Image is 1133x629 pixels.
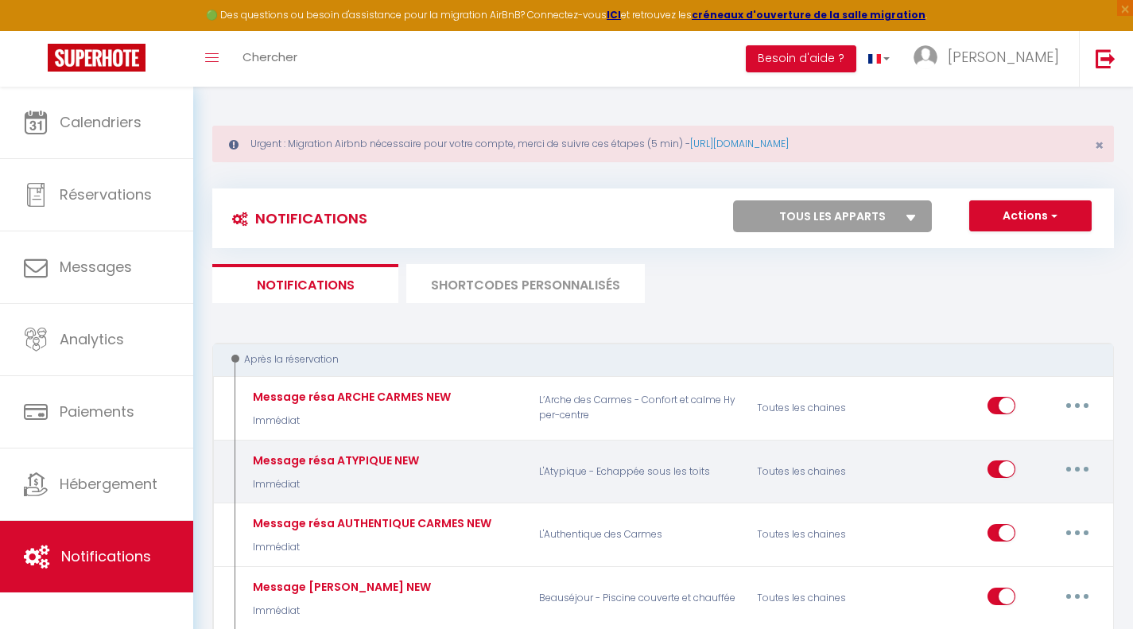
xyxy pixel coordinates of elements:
[692,8,925,21] a: créneaux d'ouverture de la salle migration
[227,352,1082,367] div: Après la réservation
[1095,138,1104,153] button: Close
[1065,557,1121,617] iframe: Chat
[60,474,157,494] span: Hébergement
[969,200,1092,232] button: Actions
[607,8,621,21] a: ICI
[249,514,491,532] div: Message résa AUTHENTIQUE CARMES NEW
[902,31,1079,87] a: ... [PERSON_NAME]
[529,385,747,431] p: L’Arche des Carmes - Confort et calme Hyper-centre
[529,576,747,622] p: Beauséjour - Piscine couverte et chauffée
[249,388,451,406] div: Message résa ARCHE CARMES NEW
[249,540,491,555] p: Immédiat
[60,112,142,132] span: Calendriers
[212,264,398,303] li: Notifications
[212,126,1114,162] div: Urgent : Migration Airbnb nécessaire pour votre compte, merci de suivre ces étapes (5 min) -
[747,448,892,495] div: Toutes les chaines
[1095,135,1104,155] span: ×
[249,578,431,596] div: Message [PERSON_NAME] NEW
[747,576,892,622] div: Toutes les chaines
[249,604,431,619] p: Immédiat
[529,448,747,495] p: L'Atypique - Echappée sous les toits
[60,402,134,421] span: Paiements
[60,184,152,204] span: Réservations
[249,414,451,429] p: Immédiat
[48,44,146,72] img: Super Booking
[406,264,645,303] li: SHORTCODES PERSONNALISÉS
[948,47,1059,67] span: [PERSON_NAME]
[60,329,124,349] span: Analytics
[231,31,309,87] a: Chercher
[690,137,789,150] a: [URL][DOMAIN_NAME]
[249,477,419,492] p: Immédiat
[224,200,367,236] h3: Notifications
[914,45,937,69] img: ...
[747,512,892,558] div: Toutes les chaines
[249,452,419,469] div: Message résa ATYPIQUE NEW
[747,385,892,431] div: Toutes les chaines
[60,257,132,277] span: Messages
[1096,49,1116,68] img: logout
[529,512,747,558] p: L'Authentique des Carmes
[746,45,856,72] button: Besoin d'aide ?
[61,546,151,566] span: Notifications
[243,49,297,65] span: Chercher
